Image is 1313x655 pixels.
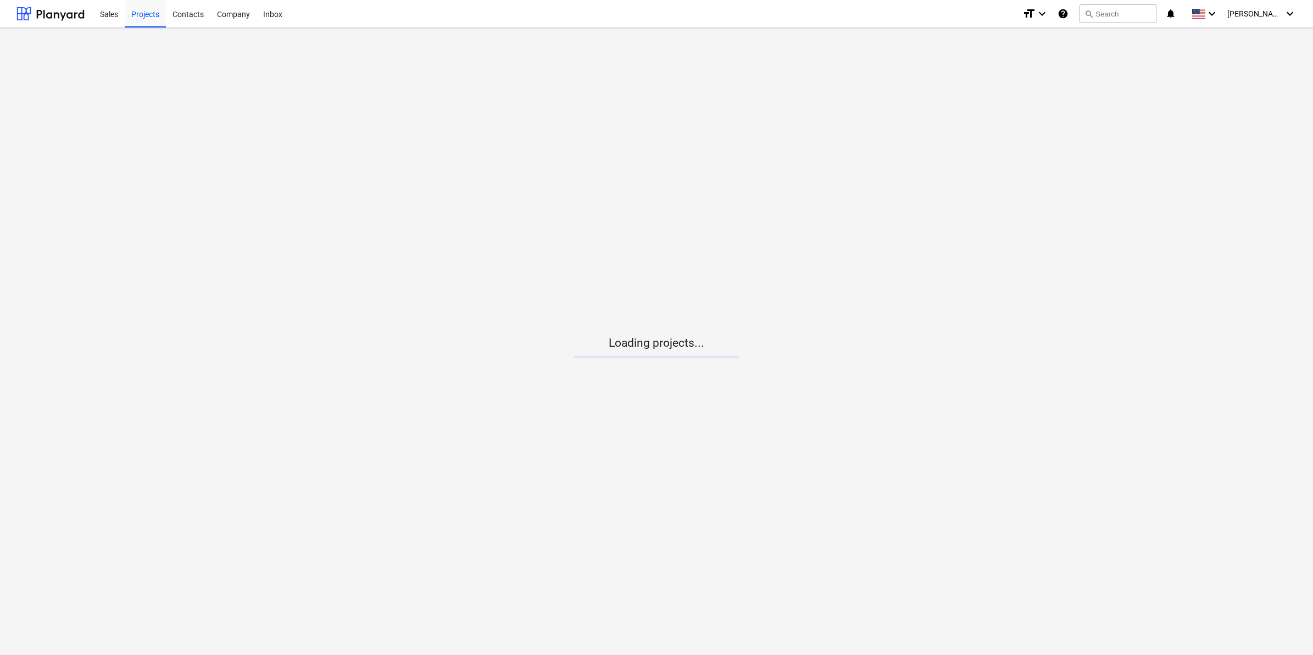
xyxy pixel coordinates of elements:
i: keyboard_arrow_down [1036,7,1049,20]
i: keyboard_arrow_down [1205,7,1219,20]
span: search [1084,9,1093,18]
i: notifications [1165,7,1176,20]
p: Loading projects... [574,336,739,351]
button: Search [1080,4,1156,23]
i: keyboard_arrow_down [1283,7,1297,20]
span: [PERSON_NAME] [1227,9,1282,18]
i: Knowledge base [1058,7,1069,20]
i: format_size [1022,7,1036,20]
